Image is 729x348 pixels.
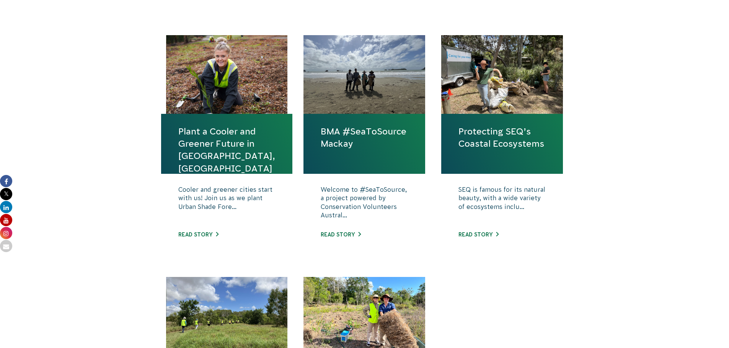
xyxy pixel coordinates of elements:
a: BMA #SeaToSource Mackay [321,125,408,150]
a: Read story [321,231,361,238]
a: Protecting SEQ’s Coastal Ecosystems [458,125,546,150]
a: Read story [458,231,499,238]
p: SEQ is famous for its natural beauty, with a wide variety of ecosystems inclu... [458,185,546,223]
a: Plant a Cooler and Greener Future in [GEOGRAPHIC_DATA], [GEOGRAPHIC_DATA] [178,125,275,175]
a: Read story [178,231,219,238]
p: Cooler and greener cities start with us! Join us as we plant Urban Shade Fore... [178,185,275,223]
p: Welcome to #SeaToSource, a project powered by Conservation Volunteers Austral... [321,185,408,223]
